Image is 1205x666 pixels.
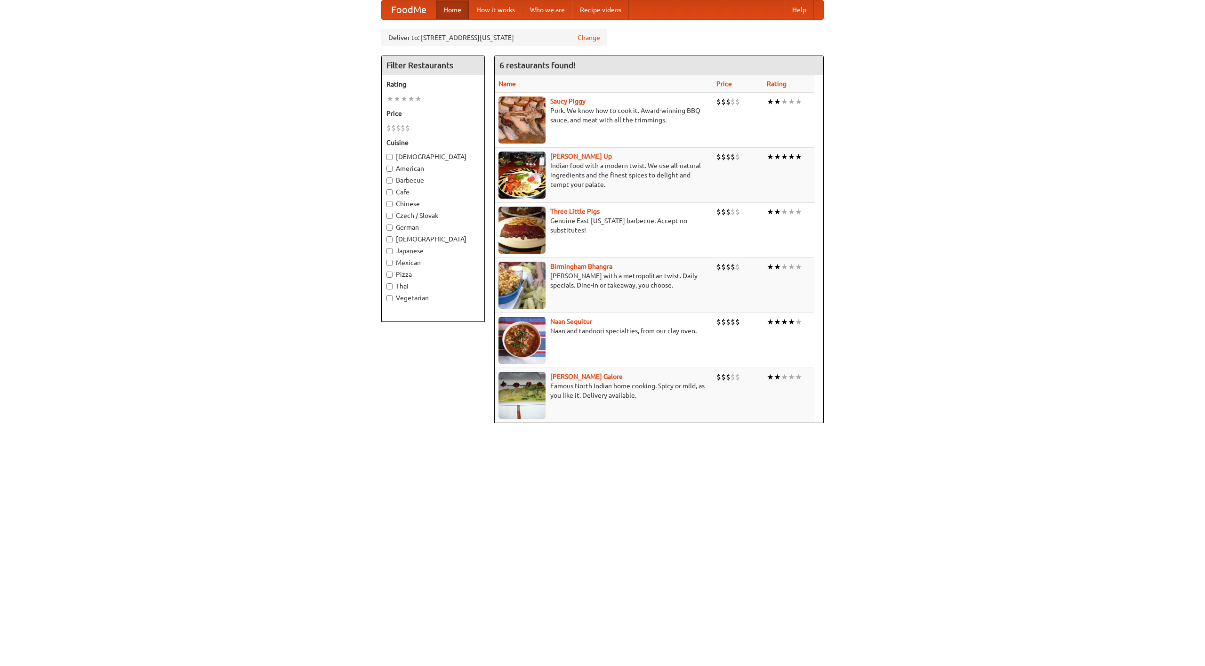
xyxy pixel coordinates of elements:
[550,97,586,105] a: Saucy Piggy
[716,80,732,88] a: Price
[498,96,546,144] img: saucy.jpg
[774,207,781,217] li: ★
[386,272,393,278] input: Pizza
[731,372,735,382] li: $
[721,96,726,107] li: $
[386,189,393,195] input: Cafe
[774,317,781,327] li: ★
[550,208,600,215] a: Three Little Pigs
[716,262,721,272] li: $
[767,96,774,107] li: ★
[386,123,391,133] li: $
[774,372,781,382] li: ★
[716,372,721,382] li: $
[767,80,787,88] a: Rating
[716,207,721,217] li: $
[498,106,709,125] p: Pork. We know how to cook it. Award-winning BBQ sauce, and meat with all the trimmings.
[498,216,709,235] p: Genuine East [US_STATE] barbecue. Accept no substitutes!
[785,0,814,19] a: Help
[498,271,709,290] p: [PERSON_NAME] with a metropolitan twist. Daily specials. Dine-in or takeaway, you choose.
[731,152,735,162] li: $
[781,152,788,162] li: ★
[386,109,480,118] h5: Price
[795,96,802,107] li: ★
[386,177,393,184] input: Barbecue
[386,258,480,267] label: Mexican
[735,96,740,107] li: $
[726,207,731,217] li: $
[716,152,721,162] li: $
[498,207,546,254] img: littlepigs.jpg
[726,262,731,272] li: $
[735,207,740,217] li: $
[386,234,480,244] label: [DEMOGRAPHIC_DATA]
[788,372,795,382] li: ★
[386,80,480,89] h5: Rating
[386,154,393,160] input: [DEMOGRAPHIC_DATA]
[731,317,735,327] li: $
[386,213,393,219] input: Czech / Slovak
[781,262,788,272] li: ★
[788,317,795,327] li: ★
[774,152,781,162] li: ★
[386,94,394,104] li: ★
[396,123,401,133] li: $
[386,246,480,256] label: Japanese
[498,152,546,199] img: curryup.jpg
[498,326,709,336] p: Naan and tandoori specialties, from our clay oven.
[498,262,546,309] img: bhangra.jpg
[726,317,731,327] li: $
[408,94,415,104] li: ★
[498,161,709,189] p: Indian food with a modern twist. We use all-natural ingredients and the finest spices to delight ...
[386,295,393,301] input: Vegetarian
[386,270,480,279] label: Pizza
[386,211,480,220] label: Czech / Slovak
[767,207,774,217] li: ★
[498,372,546,419] img: currygalore.jpg
[721,207,726,217] li: $
[386,293,480,303] label: Vegetarian
[550,373,623,380] a: [PERSON_NAME] Galore
[386,236,393,242] input: [DEMOGRAPHIC_DATA]
[726,152,731,162] li: $
[767,372,774,382] li: ★
[386,187,480,197] label: Cafe
[386,138,480,147] h5: Cuisine
[386,281,480,291] label: Thai
[716,96,721,107] li: $
[499,61,576,70] ng-pluralize: 6 restaurants found!
[550,152,612,160] a: [PERSON_NAME] Up
[550,263,612,270] a: Birmingham Bhangra
[726,372,731,382] li: $
[391,123,396,133] li: $
[731,207,735,217] li: $
[721,262,726,272] li: $
[386,260,393,266] input: Mexican
[381,29,607,46] div: Deliver to: [STREET_ADDRESS][US_STATE]
[781,372,788,382] li: ★
[436,0,469,19] a: Home
[788,96,795,107] li: ★
[795,207,802,217] li: ★
[726,96,731,107] li: $
[578,33,600,42] a: Change
[731,96,735,107] li: $
[781,317,788,327] li: ★
[774,262,781,272] li: ★
[767,152,774,162] li: ★
[721,317,726,327] li: $
[735,372,740,382] li: $
[522,0,572,19] a: Who we are
[386,199,480,209] label: Chinese
[795,262,802,272] li: ★
[498,317,546,364] img: naansequitur.jpg
[572,0,629,19] a: Recipe videos
[721,152,726,162] li: $
[386,283,393,289] input: Thai
[774,96,781,107] li: ★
